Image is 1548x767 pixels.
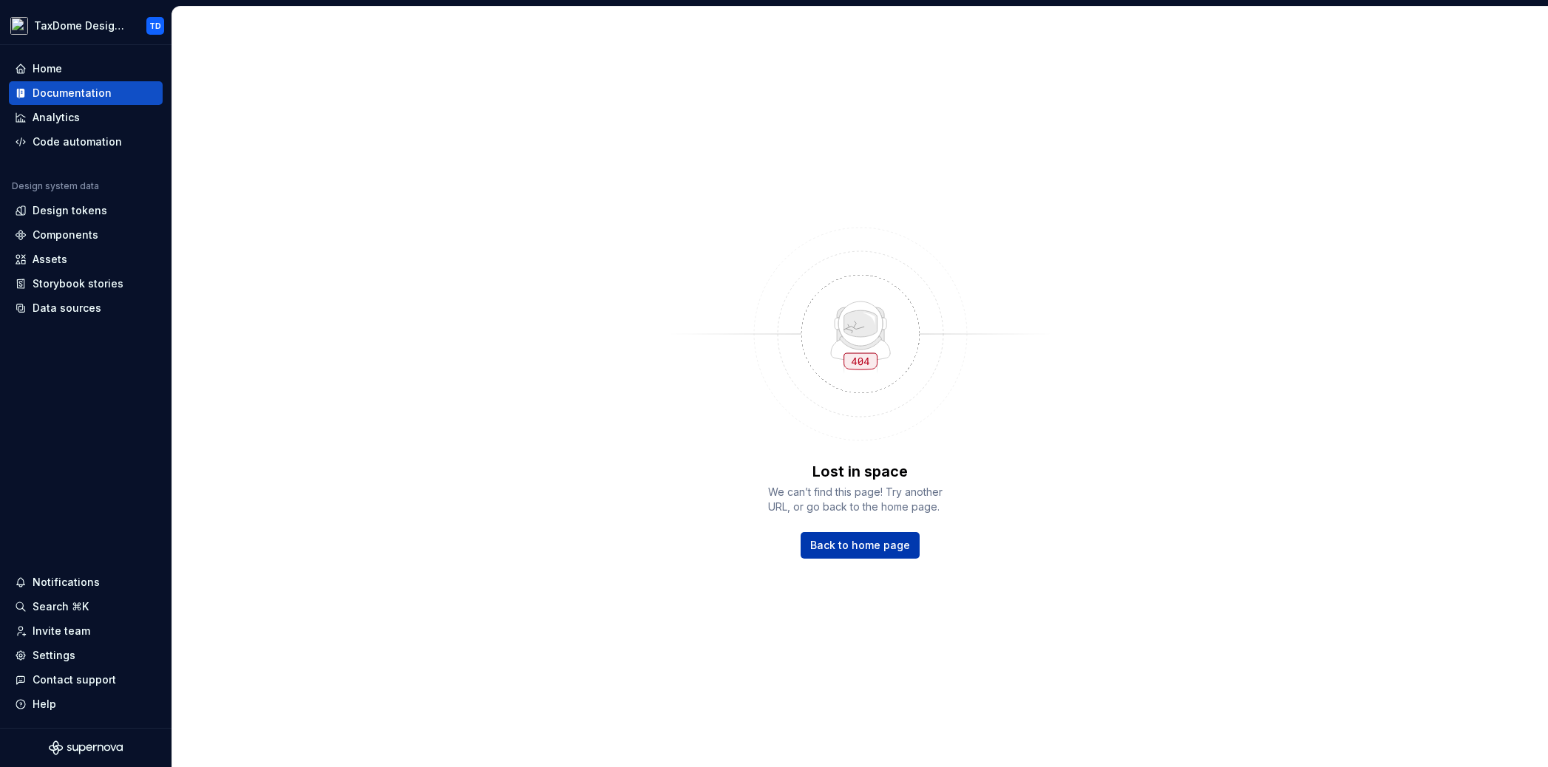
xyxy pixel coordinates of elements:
div: Home [33,61,62,76]
div: Components [33,228,98,242]
a: Back to home page [801,532,920,559]
a: Design tokens [9,199,163,222]
div: Documentation [33,86,112,100]
div: Search ⌘K [33,599,89,614]
button: Notifications [9,570,163,594]
div: Assets [33,252,67,267]
div: Help [33,697,56,712]
div: Analytics [33,110,80,125]
a: Storybook stories [9,272,163,296]
div: Invite team [33,624,90,638]
div: Design system data [12,180,99,192]
a: Analytics [9,106,163,129]
div: Notifications [33,575,100,590]
button: Help [9,692,163,716]
p: Lost in space [812,461,908,482]
div: Storybook stories [33,276,123,291]
img: da704ea1-22e8-46cf-95f8-d9f462a55abe.png [10,17,28,35]
div: Data sources [33,301,101,316]
a: Assets [9,248,163,271]
a: Data sources [9,296,163,320]
div: TD [149,20,161,32]
div: Contact support [33,672,116,687]
button: Contact support [9,668,163,692]
a: Components [9,223,163,247]
a: Home [9,57,163,81]
div: Code automation [33,134,122,149]
button: TaxDome Design SystemTD [3,10,169,41]
span: Back to home page [810,538,910,553]
div: Design tokens [33,203,107,218]
a: Settings [9,644,163,667]
button: Search ⌘K [9,595,163,618]
a: Invite team [9,619,163,643]
a: Documentation [9,81,163,105]
div: Settings [33,648,75,663]
svg: Supernova Logo [49,740,123,755]
div: TaxDome Design System [34,18,129,33]
span: We can’t find this page! Try another URL, or go back to the home page. [768,485,953,514]
a: Code automation [9,130,163,154]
